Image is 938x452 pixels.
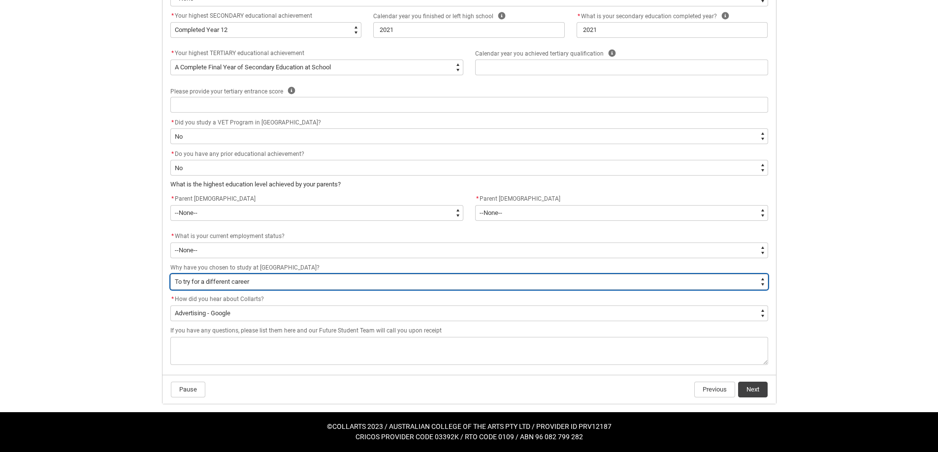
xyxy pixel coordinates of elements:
abbr: required [171,195,174,202]
abbr: required [171,233,174,240]
span: Did you study a VET Program in [GEOGRAPHIC_DATA]? [175,119,321,126]
abbr: required [171,12,174,19]
button: Pause [171,382,205,397]
abbr: required [578,13,580,20]
abbr: required [171,296,174,302]
span: Why have you chosen to study at [GEOGRAPHIC_DATA]? [170,264,320,271]
abbr: required [171,119,174,126]
span: Your highest TERTIARY educational achievement [175,50,304,57]
abbr: required [476,195,479,202]
button: Next [738,382,768,397]
p: What is the highest education level achieved by your parents? [170,180,768,189]
button: Previous [694,382,735,397]
span: How did you hear about Collarts? [175,296,264,302]
span: What is your secondary education completed year? [577,13,717,20]
span: Parent [DEMOGRAPHIC_DATA] [175,195,256,202]
abbr: required [171,151,174,157]
span: If you have any questions, please list them here and our Future Student Team will call you upon r... [170,327,442,334]
span: Parent [DEMOGRAPHIC_DATA] [480,195,560,202]
span: Calendar year you finished or left high school [373,13,493,20]
span: Do you have any prior educational achievement? [175,151,304,157]
span: What is your current employment status? [175,233,285,240]
abbr: required [171,50,174,57]
span: Your highest SECONDARY educational achievement [175,12,312,19]
span: Calendar year you achieved tertiary qualification [475,50,604,57]
span: Please provide your tertiary entrance score [170,88,283,95]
